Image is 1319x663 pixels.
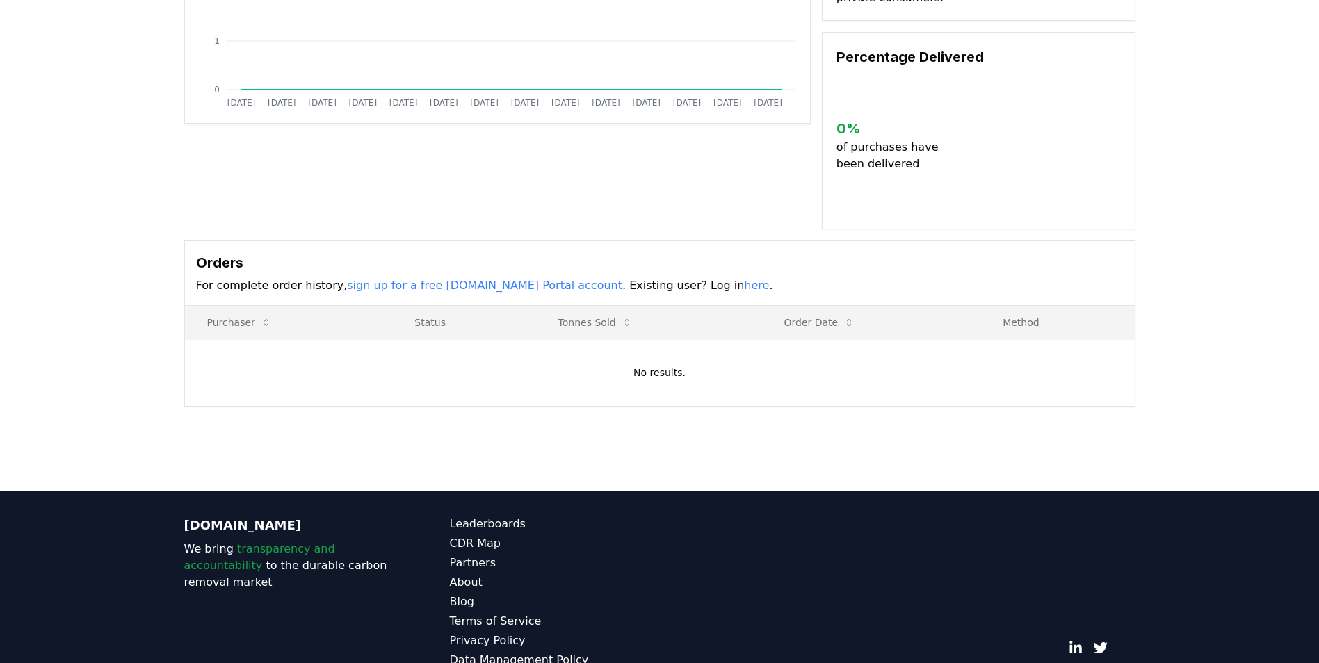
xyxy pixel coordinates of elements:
[836,139,950,172] p: of purchases have been delivered
[744,279,769,292] a: here
[551,98,579,108] tspan: [DATE]
[547,309,644,336] button: Tonnes Sold
[450,516,660,532] a: Leaderboards
[1094,641,1108,655] a: Twitter
[450,555,660,571] a: Partners
[450,632,660,649] a: Privacy Policy
[470,98,499,108] tspan: [DATE]
[185,339,1135,406] td: No results.
[836,118,950,139] h3: 0 %
[713,98,742,108] tspan: [DATE]
[632,98,661,108] tspan: [DATE]
[592,98,620,108] tspan: [DATE]
[184,541,394,591] p: We bring to the durable carbon removal market
[450,574,660,591] a: About
[196,277,1124,294] p: For complete order history, . Existing user? Log in .
[403,316,524,329] p: Status
[389,98,417,108] tspan: [DATE]
[214,36,220,46] tspan: 1
[754,98,782,108] tspan: [DATE]
[672,98,701,108] tspan: [DATE]
[196,309,283,336] button: Purchaser
[450,613,660,630] a: Terms of Service
[1069,641,1083,655] a: LinkedIn
[227,98,255,108] tspan: [DATE]
[430,98,458,108] tspan: [DATE]
[196,252,1124,273] h3: Orders
[992,316,1123,329] p: Method
[450,594,660,610] a: Blog
[348,98,377,108] tspan: [DATE]
[510,98,539,108] tspan: [DATE]
[772,309,866,336] button: Order Date
[184,516,394,535] p: [DOMAIN_NAME]
[308,98,337,108] tspan: [DATE]
[184,542,335,572] span: transparency and accountability
[214,85,220,95] tspan: 0
[450,535,660,552] a: CDR Map
[836,47,1121,67] h3: Percentage Delivered
[347,279,622,292] a: sign up for a free [DOMAIN_NAME] Portal account
[267,98,296,108] tspan: [DATE]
